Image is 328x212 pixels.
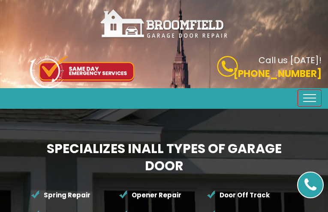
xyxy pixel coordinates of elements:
img: Broomfield.png [100,9,229,39]
span: All Types of Garage Door [141,139,282,175]
img: icon-top.png [30,55,134,88]
li: Spring Repair [31,186,119,204]
li: Door Off Track [207,186,295,204]
b: Specializes in [47,139,282,175]
li: Opener Repair [119,186,207,204]
a: Call us [DATE]! [PHONE_NUMBER] [171,56,322,81]
b: Call us [DATE]! [259,54,322,66]
button: Toggle navigation [298,89,322,107]
p: [PHONE_NUMBER] [171,67,322,81]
